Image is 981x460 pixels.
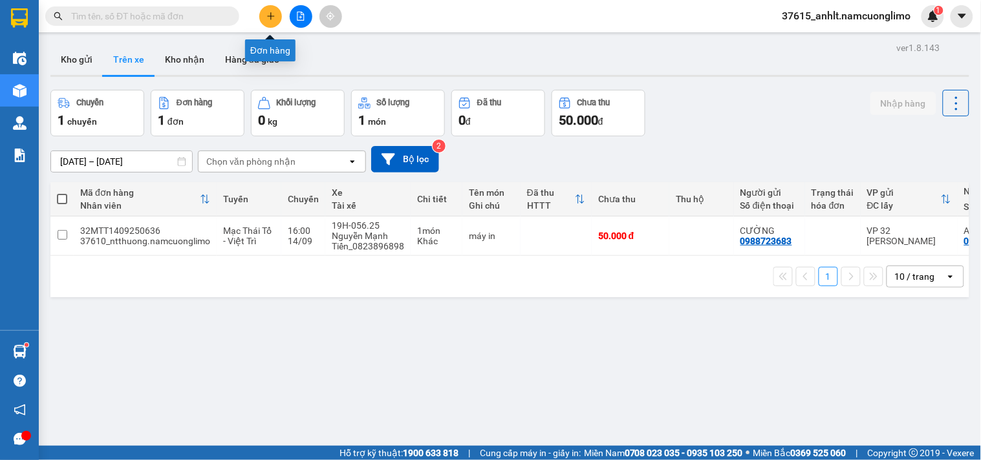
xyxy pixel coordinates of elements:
[277,98,316,107] div: Khối lượng
[951,5,973,28] button: caret-down
[477,98,501,107] div: Đã thu
[867,200,941,211] div: ĐC lấy
[433,140,446,152] sup: 2
[598,194,663,204] div: Chưa thu
[740,236,792,246] div: 0988723683
[71,9,224,23] input: Tìm tên, số ĐT hoặc mã đơn
[167,116,184,127] span: đơn
[740,200,799,211] div: Số điện thoại
[332,200,404,211] div: Tài xế
[417,194,456,204] div: Chi tiết
[451,90,545,136] button: Đã thu0đ
[13,84,27,98] img: warehouse-icon
[753,446,846,460] span: Miền Bắc
[332,220,404,231] div: 19H-056.25
[340,446,458,460] span: Hỗ trợ kỹ thuật:
[319,5,342,28] button: aim
[358,112,365,128] span: 1
[480,446,581,460] span: Cung cấp máy in - giấy in:
[812,187,854,198] div: Trạng thái
[351,90,445,136] button: Số lượng1món
[552,90,645,136] button: Chưa thu50.000đ
[13,52,27,65] img: warehouse-icon
[861,182,958,216] th: Toggle SortBy
[288,194,319,204] div: Chuyến
[50,90,144,136] button: Chuyến1chuyến
[223,194,275,204] div: Tuyến
[676,194,728,204] div: Thu hộ
[76,98,103,107] div: Chuyến
[740,225,799,236] div: CƯỜNG
[897,41,940,55] div: ver 1.8.143
[598,116,603,127] span: đ
[74,182,217,216] th: Toggle SortBy
[371,146,439,172] button: Bộ lọc
[468,446,470,460] span: |
[80,187,200,198] div: Mã đơn hàng
[772,8,922,24] span: 37615_anhlt.namcuonglimo
[934,6,943,15] sup: 1
[403,448,458,458] strong: 1900 633 818
[527,200,575,211] div: HTTT
[527,187,575,198] div: Đã thu
[332,187,404,198] div: Xe
[25,343,28,347] sup: 1
[867,187,941,198] div: VP gửi
[577,98,610,107] div: Chưa thu
[417,236,456,246] div: Khác
[177,98,212,107] div: Đơn hàng
[347,156,358,167] svg: open
[14,433,26,445] span: message
[469,200,514,211] div: Ghi chú
[50,44,103,75] button: Kho gửi
[151,90,244,136] button: Đơn hàng1đơn
[258,112,265,128] span: 0
[11,8,28,28] img: logo-vxr
[13,116,27,130] img: warehouse-icon
[368,116,386,127] span: món
[936,6,941,15] span: 1
[927,10,939,22] img: icon-new-feature
[288,236,319,246] div: 14/09
[956,10,968,22] span: caret-down
[466,116,471,127] span: đ
[559,112,598,128] span: 50.000
[417,225,456,236] div: 1 món
[746,450,750,455] span: ⚪️
[895,270,935,283] div: 10 / trang
[867,225,951,246] div: VP 32 [PERSON_NAME]
[14,375,26,387] span: question-circle
[259,5,282,28] button: plus
[856,446,858,460] span: |
[945,271,956,282] svg: open
[326,12,335,21] span: aim
[296,12,305,21] span: file-add
[206,155,296,168] div: Chọn văn phòng nhận
[469,187,514,198] div: Tên món
[13,149,27,162] img: solution-icon
[155,44,215,75] button: Kho nhận
[58,112,65,128] span: 1
[377,98,410,107] div: Số lượng
[290,5,312,28] button: file-add
[288,225,319,236] div: 16:00
[812,200,854,211] div: hóa đơn
[67,116,97,127] span: chuyến
[266,12,275,21] span: plus
[268,116,277,127] span: kg
[332,231,404,251] div: Nguyễn Mạnh Tiến_0823896898
[791,448,846,458] strong: 0369 525 060
[740,187,799,198] div: Người gửi
[54,12,63,21] span: search
[80,225,210,236] div: 32MTT1409250636
[215,44,290,75] button: Hàng đã giao
[598,231,663,241] div: 50.000 đ
[870,92,936,115] button: Nhập hàng
[584,446,743,460] span: Miền Nam
[469,231,514,241] div: máy in
[13,345,27,359] img: warehouse-icon
[458,112,466,128] span: 0
[80,200,200,211] div: Nhân viên
[819,267,838,286] button: 1
[14,404,26,416] span: notification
